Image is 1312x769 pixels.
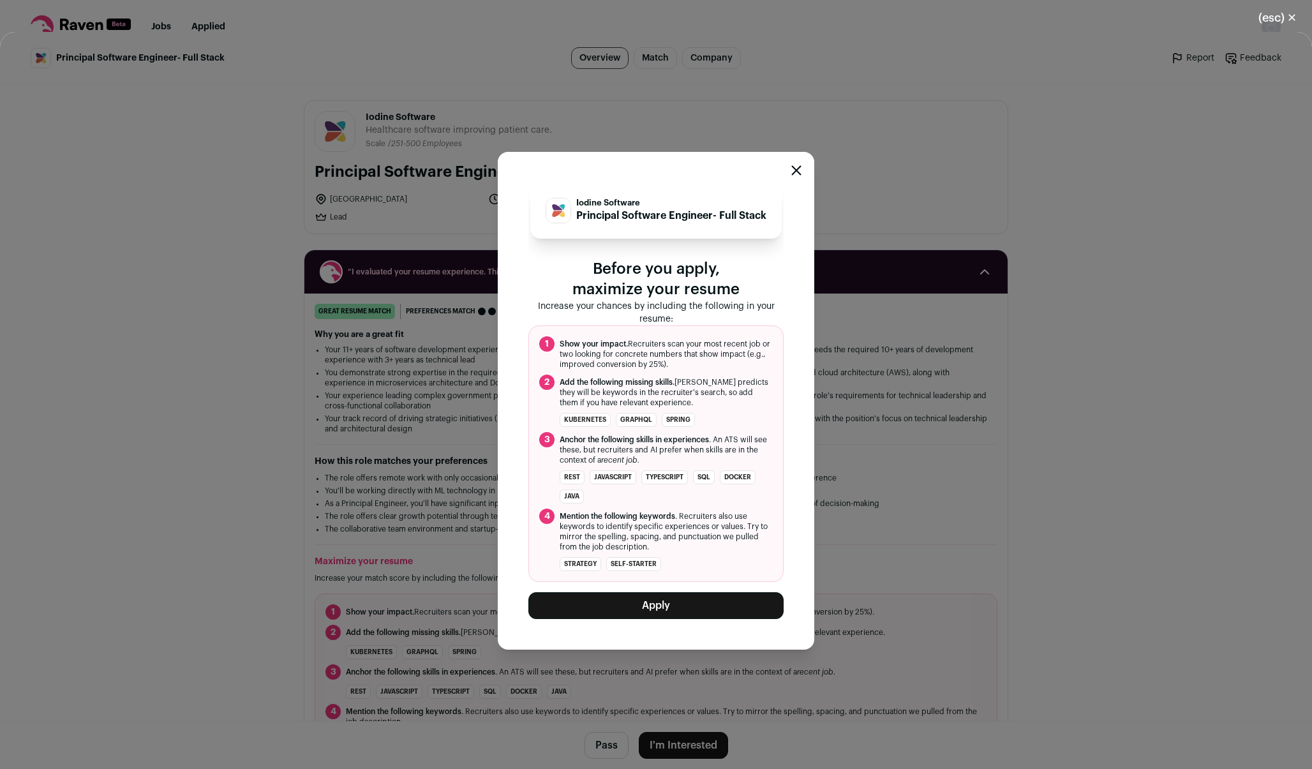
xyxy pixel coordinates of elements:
[662,413,695,427] li: Spring
[539,375,555,390] span: 2
[560,378,675,386] span: Add the following missing skills.
[539,336,555,352] span: 1
[560,435,773,465] span: . An ATS will see these, but recruiters and AI prefer when skills are in the context of a
[528,300,784,325] p: Increase your chances by including the following in your resume:
[560,413,611,427] li: Kubernetes
[546,198,570,223] img: 91560616f476564c1624d227df2110bc9584f25981ec65c8ac680d929d6d7d9f.jpg
[791,165,801,175] button: Close modal
[560,512,675,520] span: Mention the following keywords
[528,259,784,300] p: Before you apply, maximize your resume
[616,413,657,427] li: GraphQL
[560,339,773,370] span: Recruiters scan your most recent job or two looking for concrete numbers that show impact (e.g., ...
[560,340,628,348] span: Show your impact.
[1243,4,1312,32] button: Close modal
[576,208,766,223] p: Principal Software Engineer- Full Stack
[720,470,756,484] li: Docker
[641,470,688,484] li: TypeScript
[528,592,784,619] button: Apply
[560,511,773,552] span: . Recruiters also use keywords to identify specific experiences or values. Try to mirror the spel...
[590,470,636,484] li: JavaScript
[576,198,766,208] p: Iodine Software
[560,470,585,484] li: REST
[560,377,773,408] span: [PERSON_NAME] predicts they will be keywords in the recruiter's search, so add them if you have r...
[539,432,555,447] span: 3
[693,470,715,484] li: SQL
[560,557,601,571] li: strategy
[560,489,584,504] li: Java
[539,509,555,524] span: 4
[601,456,639,464] i: recent job.
[560,436,709,444] span: Anchor the following skills in experiences
[606,557,661,571] li: self-starter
